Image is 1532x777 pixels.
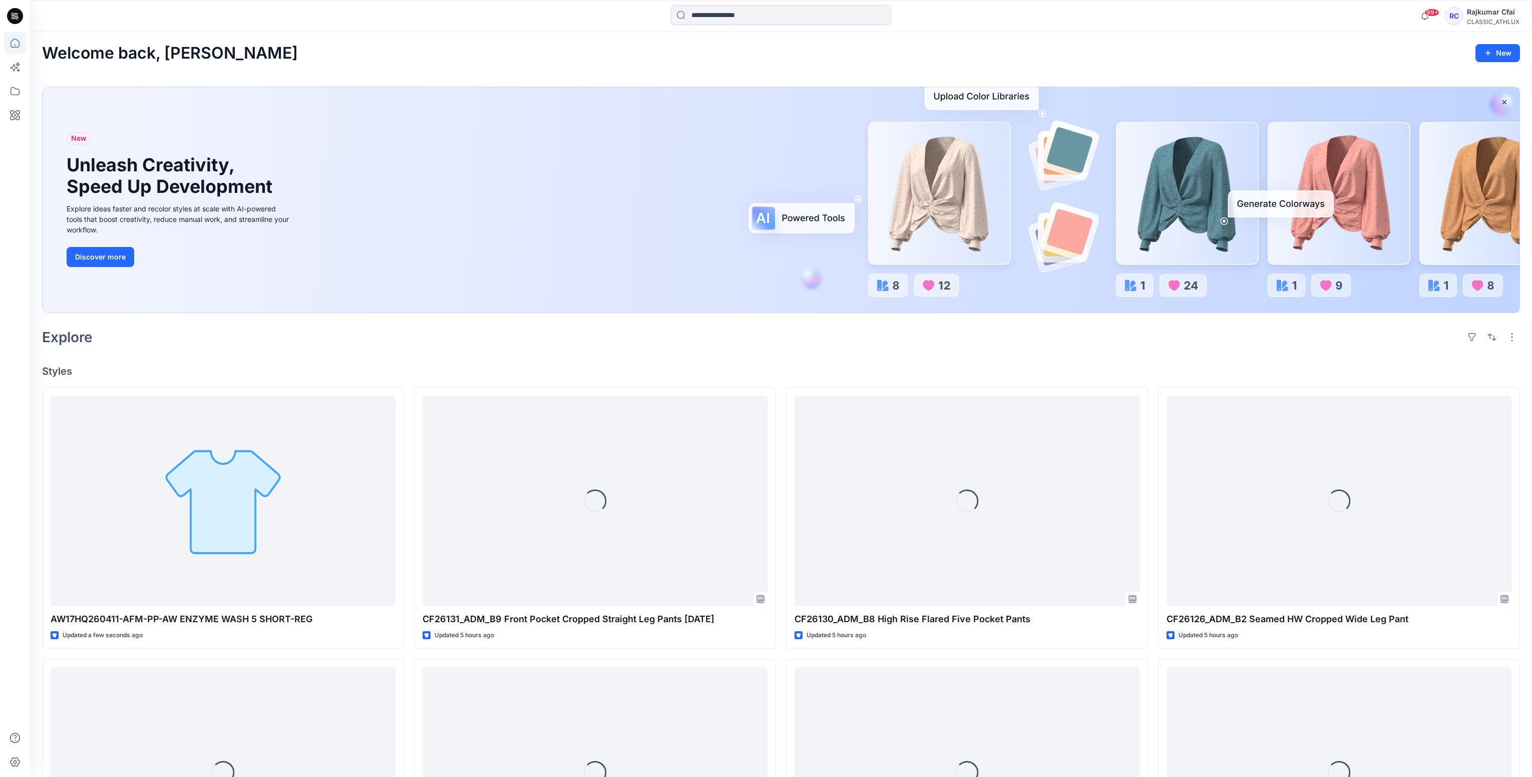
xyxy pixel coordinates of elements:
a: AW17HQ260411-AFM-PP-AW ENZYME WASH 5 SHORT-REG [51,396,396,606]
h1: Unleash Creativity, Speed Up Development [67,154,277,197]
p: Updated 5 hours ago [435,630,494,641]
a: Discover more [67,247,292,267]
p: CF26131_ADM_B9 Front Pocket Cropped Straight Leg Pants [DATE] [423,612,768,626]
div: RC [1445,7,1463,25]
span: 99+ [1424,9,1439,17]
div: Rajkumar Cfai [1467,6,1519,18]
div: CLASSIC_ATHLUX [1467,18,1519,26]
h2: Welcome back, [PERSON_NAME] [42,44,298,63]
p: Updated a few seconds ago [63,630,143,641]
p: AW17HQ260411-AFM-PP-AW ENZYME WASH 5 SHORT-REG [51,612,396,626]
p: CF26126_ADM_B2 Seamed HW Cropped Wide Leg Pant [1167,612,1511,626]
p: CF26130_ADM_B8 High Rise Flared Five Pocket Pants [795,612,1139,626]
p: Updated 5 hours ago [807,630,866,641]
button: New [1475,44,1520,62]
button: Discover more [67,247,134,267]
div: Explore ideas faster and recolor styles at scale with AI-powered tools that boost creativity, red... [67,203,292,235]
h2: Explore [42,329,93,345]
h4: Styles [42,365,1520,377]
p: Updated 5 hours ago [1179,630,1238,641]
span: New [71,132,87,144]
